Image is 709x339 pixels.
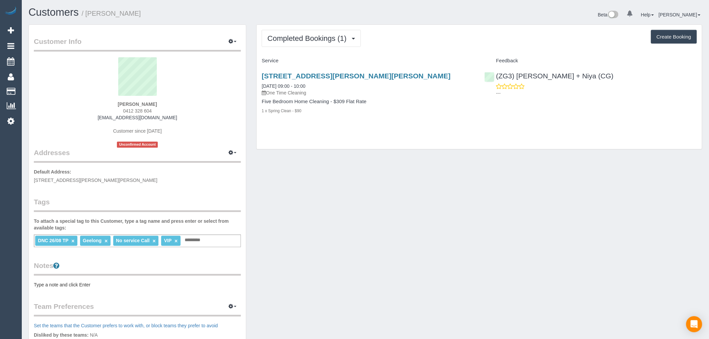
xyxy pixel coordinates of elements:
[34,332,88,338] label: Disliked by these teams:
[113,128,162,134] span: Customer since [DATE]
[118,101,157,107] strong: [PERSON_NAME]
[28,6,79,18] a: Customers
[123,108,152,114] span: 0412 328 604
[34,37,241,52] legend: Customer Info
[262,58,474,64] h4: Service
[34,261,241,276] legend: Notes
[262,30,361,47] button: Completed Bookings (1)
[659,12,701,17] a: [PERSON_NAME]
[34,301,241,317] legend: Team Preferences
[34,281,241,288] pre: Type a note and click Enter
[116,238,149,243] span: No service Call
[34,178,157,183] span: [STREET_ADDRESS][PERSON_NAME][PERSON_NAME]
[485,72,614,80] a: (ZG3) [PERSON_NAME] + Niya (CG)
[262,109,301,113] small: 1 x Spring Clean - $90
[175,238,178,244] a: ×
[267,34,350,43] span: Completed Bookings (1)
[262,89,474,96] p: One Time Cleaning
[607,11,619,19] img: New interface
[82,10,141,17] small: / [PERSON_NAME]
[34,168,71,175] label: Default Address:
[90,332,98,338] span: N/A
[117,142,158,147] span: Unconfirmed Account
[686,316,702,332] div: Open Intercom Messenger
[641,12,654,17] a: Help
[485,58,697,64] h4: Feedback
[34,323,218,328] a: Set the teams that the Customer prefers to work with, or block teams they prefer to avoid
[262,72,451,80] a: [STREET_ADDRESS][PERSON_NAME][PERSON_NAME]
[34,218,241,231] label: To attach a special tag to this Customer, type a tag name and press enter or select from availabl...
[34,197,241,212] legend: Tags
[83,238,102,243] span: Geelong
[4,7,17,16] img: Automaid Logo
[71,238,74,244] a: ×
[105,238,108,244] a: ×
[153,238,156,244] a: ×
[598,12,619,17] a: Beta
[38,238,68,243] span: DNC 26/08 TP
[262,83,305,89] a: [DATE] 09:00 - 10:00
[496,90,697,96] p: ---
[164,238,172,243] span: VIP
[98,115,177,120] a: [EMAIL_ADDRESS][DOMAIN_NAME]
[262,99,474,105] h4: Five Bedroom Home Cleaning - $309 Flat Rate
[651,30,697,44] button: Create Booking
